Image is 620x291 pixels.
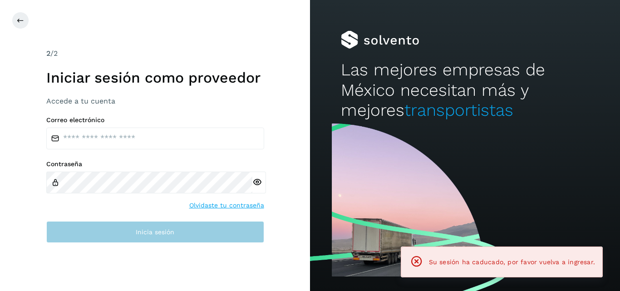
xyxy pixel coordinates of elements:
span: transportistas [404,100,513,120]
label: Contraseña [46,160,264,168]
span: Su sesión ha caducado, por favor vuelva a ingresar. [429,258,595,266]
h1: Iniciar sesión como proveedor [46,69,264,86]
span: Inicia sesión [136,229,174,235]
label: Correo electrónico [46,116,264,124]
h2: Las mejores empresas de México necesitan más y mejores [341,60,589,120]
button: Inicia sesión [46,221,264,243]
h3: Accede a tu cuenta [46,97,264,105]
span: 2 [46,49,50,58]
a: Olvidaste tu contraseña [189,201,264,210]
div: /2 [46,48,264,59]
